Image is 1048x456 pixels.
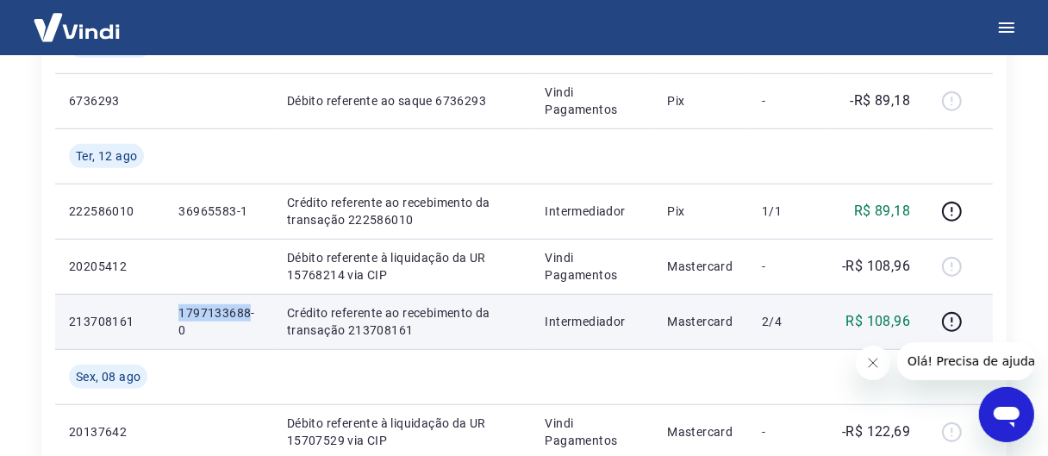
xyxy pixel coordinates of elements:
[287,304,518,339] p: Crédito referente ao recebimento da transação 213708161
[10,12,145,26] span: Olá! Precisa de ajuda?
[287,194,518,228] p: Crédito referente ao recebimento da transação 222586010
[76,147,137,165] span: Ter, 12 ago
[69,92,151,109] p: 6736293
[667,423,734,440] p: Mastercard
[69,203,151,220] p: 222586010
[667,258,734,275] p: Mastercard
[178,203,259,220] p: 36965583-1
[897,342,1034,380] iframe: Mensagem da empresa
[69,258,151,275] p: 20205412
[762,92,813,109] p: -
[76,368,140,385] span: Sex, 08 ago
[762,313,813,330] p: 2/4
[287,415,518,449] p: Débito referente à liquidação da UR 15707529 via CIP
[762,258,813,275] p: -
[979,387,1034,442] iframe: Botão para abrir a janela de mensagens
[762,423,813,440] p: -
[546,313,640,330] p: Intermediador
[546,203,640,220] p: Intermediador
[842,422,910,442] p: -R$ 122,69
[546,415,640,449] p: Vindi Pagamentos
[842,256,910,277] p: -R$ 108,96
[667,313,734,330] p: Mastercard
[69,423,151,440] p: 20137642
[178,304,259,339] p: 1797133688-0
[21,1,133,53] img: Vindi
[546,249,640,284] p: Vindi Pagamentos
[762,203,813,220] p: 1/1
[546,84,640,118] p: Vindi Pagamentos
[287,92,518,109] p: Débito referente ao saque 6736293
[846,311,911,332] p: R$ 108,96
[667,92,734,109] p: Pix
[854,201,910,222] p: R$ 89,18
[856,346,890,380] iframe: Fechar mensagem
[69,313,151,330] p: 213708161
[287,249,518,284] p: Débito referente à liquidação da UR 15768214 via CIP
[851,91,911,111] p: -R$ 89,18
[667,203,734,220] p: Pix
